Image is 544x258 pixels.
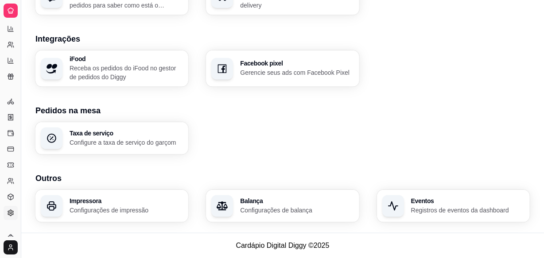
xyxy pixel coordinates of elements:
[411,206,525,215] p: Registros de eventos da dashboard
[21,233,544,258] footer: Cardápio Digital Diggy © 2025
[70,206,183,215] p: Configurações de impressão
[240,198,354,204] h3: Balança
[206,50,359,87] button: Facebook pixelGerencie seus ads com Facebook Pixel
[240,60,354,66] h3: Facebook pixel
[35,50,188,87] button: iFoodReceba os pedidos do iFood no gestor de pedidos do Diggy
[35,190,188,222] button: ImpressoraConfigurações de impressão
[35,122,188,154] button: Taxa de serviçoConfigure a taxa de serviço do garçom
[70,138,183,147] p: Configure a taxa de serviço do garçom
[240,206,354,215] p: Configurações de balança
[377,190,530,222] button: EventosRegistros de eventos da dashboard
[240,68,354,77] p: Gerencie seus ads com Facebook Pixel
[70,56,183,62] h3: iFood
[411,198,525,204] h3: Eventos
[206,190,359,222] button: BalançaConfigurações de balança
[70,130,183,136] h3: Taxa de serviço
[70,64,183,81] p: Receba os pedidos do iFood no gestor de pedidos do Diggy
[35,104,530,117] h3: Pedidos na mesa
[35,33,530,45] h3: Integrações
[35,172,530,185] h3: Outros
[70,198,183,204] h3: Impressora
